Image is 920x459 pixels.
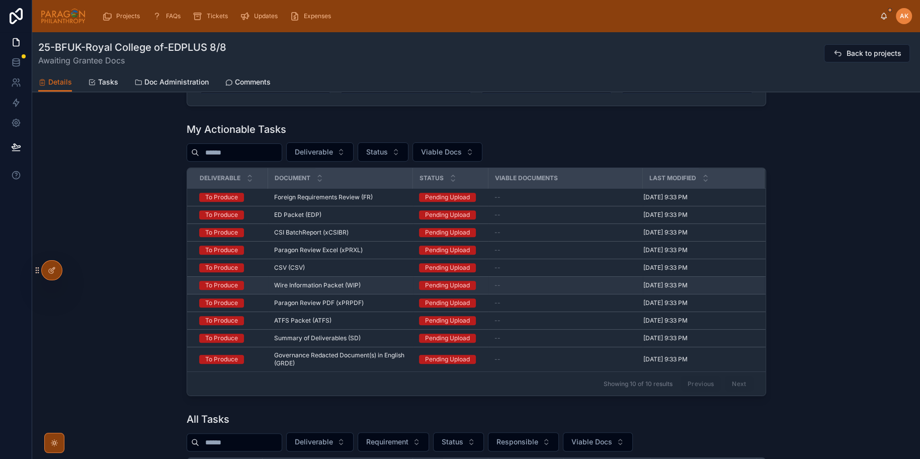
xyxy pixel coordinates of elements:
a: To Produce [199,298,262,308]
span: Expenses [304,12,331,20]
span: Back to projects [847,48,901,58]
a: CSI BatchReport (xCSIBR) [274,228,407,237]
span: [DATE] 9:33 PM [643,317,688,325]
div: Pending Upload [425,355,470,364]
span: [DATE] 9:33 PM [643,355,688,363]
span: -- [494,355,500,363]
span: [DATE] 9:33 PM [643,193,688,201]
a: -- [494,299,637,307]
span: [DATE] 9:33 PM [643,264,688,272]
a: Doc Administration [134,73,209,93]
a: To Produce [199,228,262,237]
a: [DATE] 9:33 PM [643,299,752,307]
span: [DATE] 9:33 PM [643,246,688,254]
a: FAQs [149,7,188,25]
span: AK [900,12,908,20]
div: Pending Upload [425,334,470,343]
a: Wire Information Packet (WIP) [274,281,407,289]
a: -- [494,264,637,272]
span: Requirement [366,437,408,447]
a: Pending Upload [419,355,482,364]
span: Last Modified [649,174,696,182]
a: Tickets [190,7,235,25]
a: [DATE] 9:33 PM [643,193,752,201]
span: -- [494,334,500,342]
span: Awaiting Grantee Docs [38,54,226,66]
span: -- [494,299,500,307]
a: Updates [237,7,285,25]
div: Pending Upload [425,298,470,308]
div: To Produce [205,334,238,343]
a: Pending Upload [419,228,482,237]
a: [DATE] 9:33 PM [643,281,752,289]
span: FAQs [166,12,181,20]
a: Foreign Requirements Review (FR) [274,193,407,201]
div: To Produce [205,210,238,219]
div: To Produce [205,281,238,290]
a: Pending Upload [419,210,482,219]
span: -- [494,193,500,201]
span: [DATE] 9:33 PM [643,228,688,237]
span: [DATE] 9:33 PM [643,281,688,289]
a: To Produce [199,355,262,364]
a: Summary of Deliverables (SD) [274,334,407,342]
span: Deliverable [295,147,333,157]
div: Pending Upload [425,228,470,237]
span: -- [494,246,500,254]
span: Projects [116,12,140,20]
span: Status [420,174,444,182]
span: -- [494,228,500,237]
a: Pending Upload [419,334,482,343]
span: -- [494,317,500,325]
div: Pending Upload [425,281,470,290]
button: Select Button [286,142,354,162]
a: -- [494,317,637,325]
a: -- [494,246,637,254]
button: Select Button [358,432,429,451]
a: Tasks [88,73,118,93]
a: Pending Upload [419,193,482,202]
span: ATFS Packet (ATFS) [274,317,331,325]
span: Foreign Requirements Review (FR) [274,193,373,201]
div: Pending Upload [425,246,470,255]
a: [DATE] 9:33 PM [643,211,752,219]
h1: My Actionable Tasks [187,122,286,136]
a: Expenses [287,7,338,25]
div: scrollable content [94,5,880,27]
div: Pending Upload [425,263,470,272]
a: To Produce [199,263,262,272]
div: To Produce [205,355,238,364]
a: Comments [225,73,271,93]
span: Details [48,77,72,87]
button: Select Button [433,432,484,451]
span: CSI BatchReport (xCSIBR) [274,228,349,237]
h1: All Tasks [187,412,229,426]
a: To Produce [199,246,262,255]
span: Viable Docs [421,147,462,157]
a: -- [494,193,637,201]
a: ED Packet (EDP) [274,211,407,219]
a: Projects [99,7,147,25]
span: Comments [235,77,271,87]
span: Viable Docs [571,437,612,447]
a: CSV (CSV) [274,264,407,272]
a: To Produce [199,210,262,219]
span: Summary of Deliverables (SD) [274,334,361,342]
span: Viable Documents [495,174,558,182]
a: [DATE] 9:33 PM [643,317,752,325]
div: To Produce [205,298,238,308]
a: Pending Upload [419,246,482,255]
a: -- [494,211,637,219]
span: Governance Redacted Document(s) in English (GRDE) [274,351,407,367]
h1: 25-BFUK-Royal College of-EDPLUS 8/8 [38,40,226,54]
a: ATFS Packet (ATFS) [274,317,407,325]
a: Details [38,73,72,92]
a: [DATE] 9:33 PM [643,264,752,272]
a: [DATE] 9:33 PM [643,334,752,342]
span: Document [275,174,310,182]
a: To Produce [199,281,262,290]
span: Status [442,437,463,447]
a: -- [494,334,637,342]
span: Paragon Review PDF (xPRPDF) [274,299,364,307]
span: Showing 10 of 10 results [604,380,673,388]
